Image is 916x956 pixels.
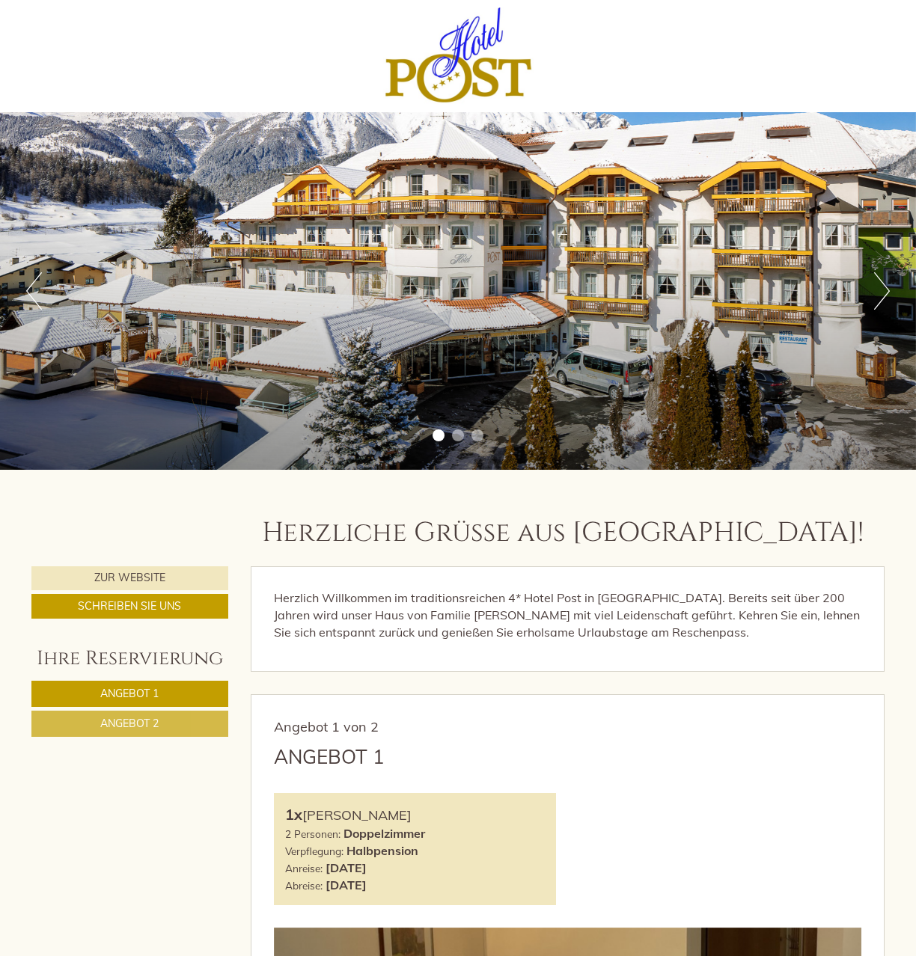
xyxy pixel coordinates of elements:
[285,805,302,824] b: 1x
[26,272,42,310] button: Previous
[326,860,367,875] b: [DATE]
[31,594,228,619] a: Schreiben Sie uns
[285,879,323,892] small: Abreise:
[285,845,343,857] small: Verpflegung:
[100,687,159,700] span: Angebot 1
[100,717,159,730] span: Angebot 2
[274,743,385,770] div: Angebot 1
[326,877,367,892] b: [DATE]
[874,272,890,310] button: Next
[343,826,425,841] b: Doppelzimmer
[285,862,323,874] small: Anreise:
[346,843,418,858] b: Halbpension
[285,827,341,840] small: 2 Personen:
[262,518,864,548] h1: Herzliche Grüße aus [GEOGRAPHIC_DATA]!
[274,718,379,735] span: Angebot 1 von 2
[31,566,228,590] a: Zur Website
[285,804,546,826] div: [PERSON_NAME]
[274,589,862,641] p: Herzlich Willkommen im traditionsreichen 4* Hotel Post in [GEOGRAPHIC_DATA]. Bereits seit über 20...
[31,645,228,672] div: Ihre Reservierung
